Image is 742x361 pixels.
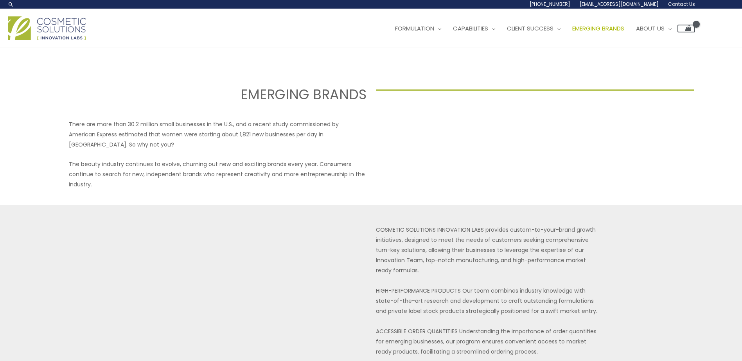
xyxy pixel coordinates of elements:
[530,1,570,7] span: [PHONE_NUMBER]
[447,17,501,40] a: Capabilities
[48,86,366,104] h2: EMERGING BRANDS
[8,1,14,7] a: Search icon link
[580,1,659,7] span: [EMAIL_ADDRESS][DOMAIN_NAME]
[636,24,665,32] span: About Us
[453,24,488,32] span: Capabilities
[507,24,553,32] span: Client Success
[501,17,566,40] a: Client Success
[677,25,695,32] a: View Shopping Cart, empty
[668,1,695,7] span: Contact Us
[389,17,447,40] a: Formulation
[395,24,434,32] span: Formulation
[69,159,367,189] p: The beauty industry continues to evolve, churning out new and exciting brands every year. Consume...
[383,17,695,40] nav: Site Navigation
[69,119,367,150] p: There are more than 30.2 million small businesses in the U.S., and a recent study commissioned by...
[566,17,630,40] a: Emerging Brands
[630,17,677,40] a: About Us
[8,16,86,40] img: Cosmetic Solutions Logo
[572,24,624,32] span: Emerging Brands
